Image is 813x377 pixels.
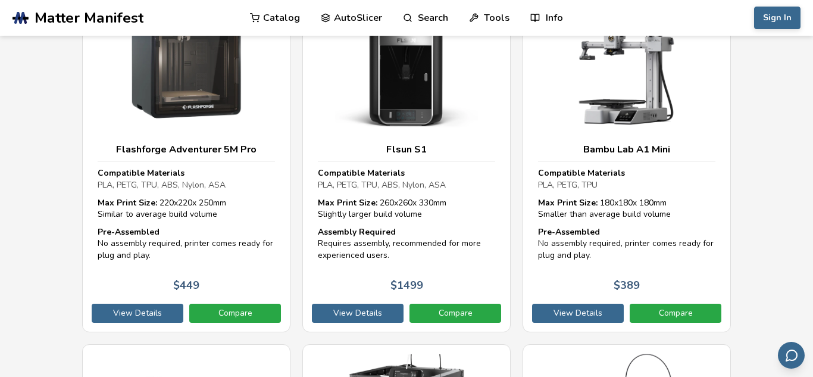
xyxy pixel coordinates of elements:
[318,144,495,155] h3: Flsun S1
[98,197,157,208] strong: Max Print Size:
[98,197,275,220] div: 220 x 220 x 250 mm Similar to average build volume
[98,226,160,238] strong: Pre-Assembled
[538,197,715,220] div: 180 x 180 x 180 mm Smaller than average build volume
[98,144,275,155] h3: Flashforge Adventurer 5M Pro
[318,179,446,191] span: PLA, PETG, TPU, ABS, Nylon, ASA
[754,7,801,29] button: Sign In
[538,179,598,191] span: PLA, PETG, TPU
[318,226,495,261] div: Requires assembly, recommended for more experienced users.
[98,167,185,179] strong: Compatible Materials
[538,197,598,208] strong: Max Print Size:
[538,167,625,179] strong: Compatible Materials
[318,226,396,238] strong: Assembly Required
[92,304,183,323] a: View Details
[189,304,281,323] a: Compare
[538,226,600,238] strong: Pre-Assembled
[173,279,199,292] p: $ 449
[390,279,423,292] p: $ 1499
[318,197,495,220] div: 260 x 260 x 330 mm Slightly larger build volume
[98,179,226,191] span: PLA, PETG, TPU, ABS, Nylon, ASA
[630,304,721,323] a: Compare
[538,144,715,155] h3: Bambu Lab A1 Mini
[778,342,805,369] button: Send feedback via email
[318,167,405,179] strong: Compatible Materials
[538,226,715,261] div: No assembly required, printer comes ready for plug and play.
[409,304,501,323] a: Compare
[35,10,143,26] span: Matter Manifest
[614,279,640,292] p: $ 389
[532,304,624,323] a: View Details
[98,226,275,261] div: No assembly required, printer comes ready for plug and play.
[318,197,377,208] strong: Max Print Size:
[312,304,404,323] a: View Details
